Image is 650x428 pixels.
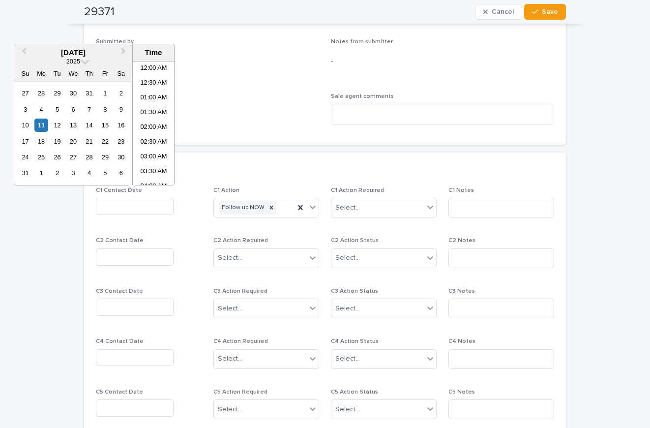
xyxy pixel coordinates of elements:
div: Choose Thursday, August 7th, 2025 [83,103,96,116]
div: Select... [335,203,360,213]
div: Choose Monday, September 1st, 2025 [34,166,48,180]
div: month 2025-08 [17,85,129,181]
div: Choose Sunday, July 27th, 2025 [19,87,32,100]
div: Choose Wednesday, August 27th, 2025 [66,151,80,164]
div: Select... [335,253,360,263]
span: C2 Notes [448,238,475,244]
div: Choose Monday, July 28th, 2025 [34,87,48,100]
span: C1 Action Required [331,187,384,193]
div: Choose Friday, August 29th, 2025 [98,151,112,164]
li: 03:30 AM [133,165,175,180]
div: We [66,67,80,80]
p: - [331,56,554,66]
div: Choose Sunday, August 24th, 2025 [19,151,32,164]
div: Select... [335,354,360,364]
span: C4 Contact Date [96,338,144,344]
span: C4 Notes [448,338,475,344]
div: Sa [115,67,128,80]
h2: 29371 [84,5,115,19]
div: Choose Friday, August 15th, 2025 [98,119,112,132]
span: C3 Notes [448,288,475,294]
div: Select... [218,253,242,263]
div: Choose Monday, August 4th, 2025 [34,103,48,116]
div: Choose Friday, August 22nd, 2025 [98,135,112,148]
div: Choose Tuesday, August 19th, 2025 [51,135,64,148]
div: [DATE] [14,48,132,57]
span: C3 Action Required [213,288,267,294]
div: Choose Thursday, August 28th, 2025 [83,151,96,164]
div: Choose Saturday, August 2nd, 2025 [115,87,128,100]
li: 03:00 AM [133,150,175,165]
button: Cancel [475,4,522,20]
div: Th [83,67,96,80]
div: Choose Thursday, July 31st, 2025 [83,87,96,100]
span: Sale agent comments [331,93,394,99]
span: C4 Action Status [331,338,379,344]
span: C2 Action Status [331,238,379,244]
li: 01:00 AM [133,91,175,106]
div: Choose Wednesday, September 3rd, 2025 [66,166,80,180]
div: Choose Saturday, August 16th, 2025 [115,119,128,132]
div: Mo [34,67,48,80]
span: C2 Action Required [213,238,268,244]
span: C3 Action Status [331,288,378,294]
div: Time [135,48,172,57]
div: Choose Friday, September 5th, 2025 [98,166,112,180]
li: 02:30 AM [133,135,175,150]
span: C2 Contact Date [96,238,144,244]
div: Choose Thursday, September 4th, 2025 [83,166,96,180]
div: Select... [218,404,242,415]
div: Choose Friday, August 1st, 2025 [98,87,112,100]
span: C5 Contact Date [96,389,143,395]
p: [PERSON_NAME] [96,49,319,60]
div: Choose Tuesday, August 5th, 2025 [51,103,64,116]
div: Choose Monday, August 11th, 2025 [34,119,48,132]
span: Submitted by [96,39,134,45]
button: Previous Month [15,45,31,61]
div: Choose Sunday, August 10th, 2025 [19,119,32,132]
li: 12:30 AM [133,76,175,91]
div: Choose Sunday, August 31st, 2025 [19,166,32,180]
div: Select... [335,404,360,415]
div: Choose Wednesday, August 13th, 2025 [66,119,80,132]
li: 01:30 AM [133,106,175,121]
div: Choose Saturday, August 9th, 2025 [115,103,128,116]
div: Choose Monday, August 18th, 2025 [34,135,48,148]
span: C4 Action Required [213,338,268,344]
div: Choose Wednesday, July 30th, 2025 [66,87,80,100]
div: Choose Saturday, August 30th, 2025 [115,151,128,164]
button: Save [524,4,566,20]
div: Tu [51,67,64,80]
div: Select... [335,304,360,314]
div: Choose Friday, August 8th, 2025 [98,103,112,116]
span: Save [542,8,558,15]
div: Select... [218,354,242,364]
div: Choose Thursday, August 21st, 2025 [83,135,96,148]
li: 12:00 AM [133,61,175,76]
div: Choose Saturday, September 6th, 2025 [115,166,128,180]
div: Select... [218,304,242,314]
span: C1 Notes [448,187,474,193]
div: Fr [98,67,112,80]
div: Choose Monday, August 25th, 2025 [34,151,48,164]
span: C5 Action Status [331,389,378,395]
span: C5 Action Required [213,389,267,395]
span: C3 Contact Date [96,288,143,294]
span: Cancel [492,8,514,15]
div: Su [19,67,32,80]
div: Choose Tuesday, August 26th, 2025 [51,151,64,164]
span: C5 Notes [448,389,475,395]
span: Notes from submitter [331,39,393,45]
li: 04:00 AM [133,180,175,194]
div: Follow up NOW [219,201,266,214]
button: Next Month [117,45,132,61]
div: Choose Sunday, August 3rd, 2025 [19,103,32,116]
div: Choose Wednesday, August 20th, 2025 [66,135,80,148]
span: 2025 [66,58,80,65]
li: 02:00 AM [133,121,175,135]
div: Choose Thursday, August 14th, 2025 [83,119,96,132]
span: C1 Action [213,187,239,193]
div: Choose Wednesday, August 6th, 2025 [66,103,80,116]
div: Choose Saturday, August 23rd, 2025 [115,135,128,148]
div: Choose Tuesday, July 29th, 2025 [51,87,64,100]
